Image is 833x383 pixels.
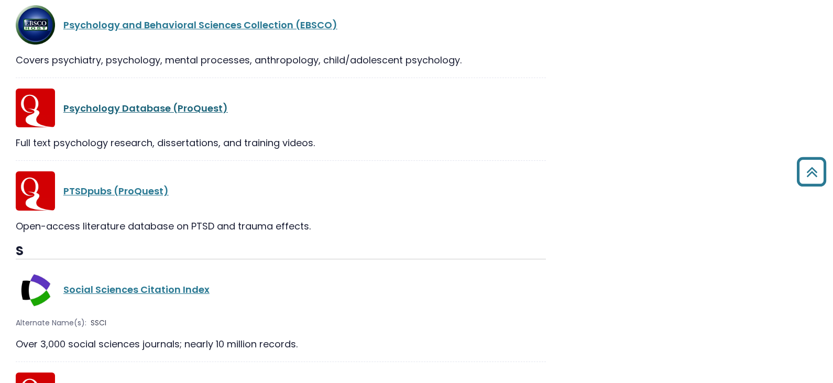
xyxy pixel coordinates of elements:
[63,18,337,31] a: Psychology and Behavioral Sciences Collection (EBSCO)
[793,162,830,181] a: Back to Top
[91,318,106,329] span: SSCI
[16,244,546,259] h3: S
[16,136,546,150] div: Full text psychology research, dissertations, and training videos.
[63,102,228,115] a: Psychology Database (ProQuest)
[63,283,210,296] a: Social Sciences Citation Index
[16,53,546,67] div: Covers psychiatry, psychology, mental processes, anthropology, child/adolescent psychology.
[63,184,169,198] a: PTSDpubs (ProQuest)
[16,337,546,351] div: Over 3,000 social sciences journals; nearly 10 million records.
[16,318,86,329] span: Alternate Name(s):
[16,219,546,233] div: Open-access literature database on PTSD and trauma effects.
